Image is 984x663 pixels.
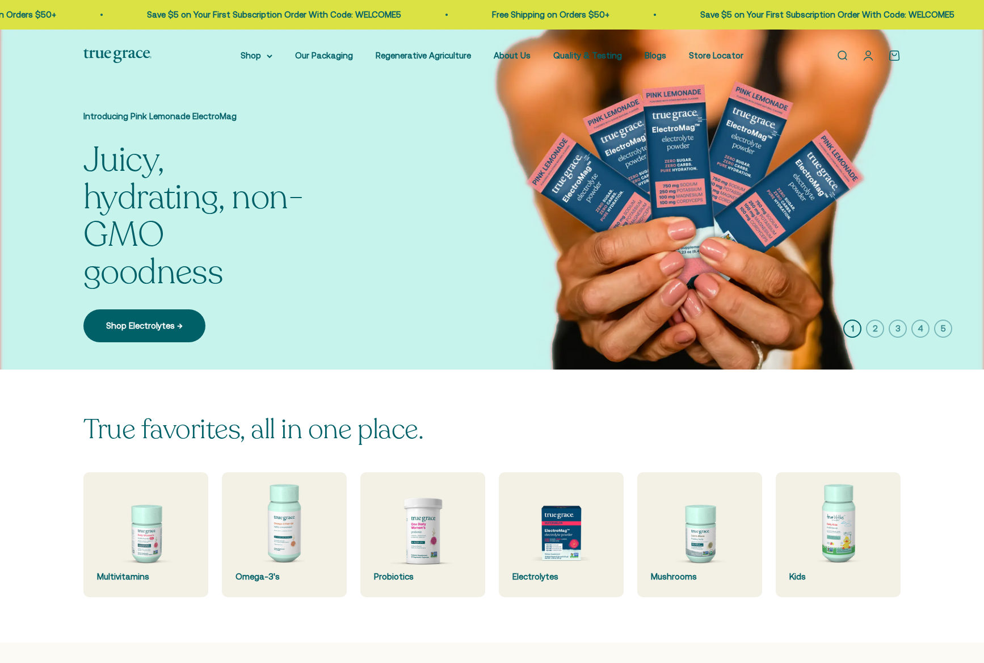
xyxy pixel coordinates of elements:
summary: Shop [241,49,272,62]
p: Introducing Pink Lemonade ElectroMag [83,110,310,123]
a: Probiotics [360,472,485,597]
a: Free Shipping on Orders $50+ [492,10,609,19]
a: Regenerative Agriculture [376,51,471,60]
a: Multivitamins [83,472,208,597]
div: Mushrooms [651,570,748,584]
div: Electrolytes [512,570,610,584]
a: Blogs [645,51,666,60]
a: Kids [776,472,901,597]
a: Mushrooms [637,472,762,597]
div: Kids [789,570,887,584]
a: Electrolytes [499,472,624,597]
split-lines: Juicy, hydrating, non-GMO goodness [83,137,303,296]
div: Multivitamins [97,570,195,584]
a: Our Packaging [295,51,353,60]
div: Omega-3's [236,570,333,584]
a: Store Locator [689,51,743,60]
button: 3 [889,320,907,338]
a: Shop Electrolytes → [83,309,205,342]
button: 2 [866,320,884,338]
a: Quality & Testing [553,51,622,60]
button: 1 [843,320,861,338]
button: 4 [911,320,930,338]
p: Save $5 on Your First Subscription Order With Code: WELCOME5 [700,8,954,22]
p: Save $5 on Your First Subscription Order With Code: WELCOME5 [147,8,401,22]
a: About Us [494,51,531,60]
div: Probiotics [374,570,472,584]
a: Omega-3's [222,472,347,597]
button: 5 [934,320,952,338]
split-lines: True favorites, all in one place. [83,411,423,448]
